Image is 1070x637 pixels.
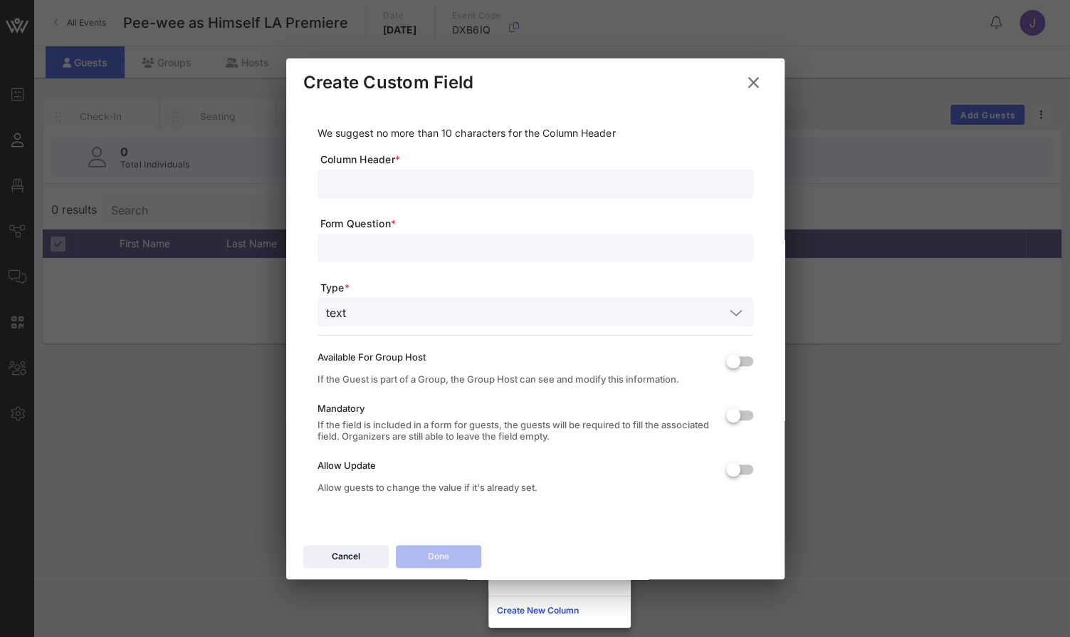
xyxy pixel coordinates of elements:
span: Column Header [320,152,753,167]
div: If the field is included in a form for guests, the guests will be required to fill the associated... [318,419,715,442]
div: Create New Column [497,604,579,618]
div: Create Custom Field [303,72,474,93]
div: text [318,298,753,326]
div: Available For Group Host [318,351,715,363]
div: Cancel [332,549,360,564]
div: Allow guests to change the value if it's already set. [318,482,715,493]
div: text [326,306,346,319]
button: Create New Column [488,599,587,622]
div: Allow Update [318,460,715,471]
div: Mandatory [318,403,715,414]
span: Form Question [320,217,753,231]
button: Done [396,545,481,568]
div: Done [428,549,449,564]
button: Cancel [303,545,389,568]
p: We suggest no more than 10 characters for the Column Header [318,125,753,141]
span: Type [320,281,753,295]
div: If the Guest is part of a Group, the Group Host can see and modify this information. [318,373,715,385]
